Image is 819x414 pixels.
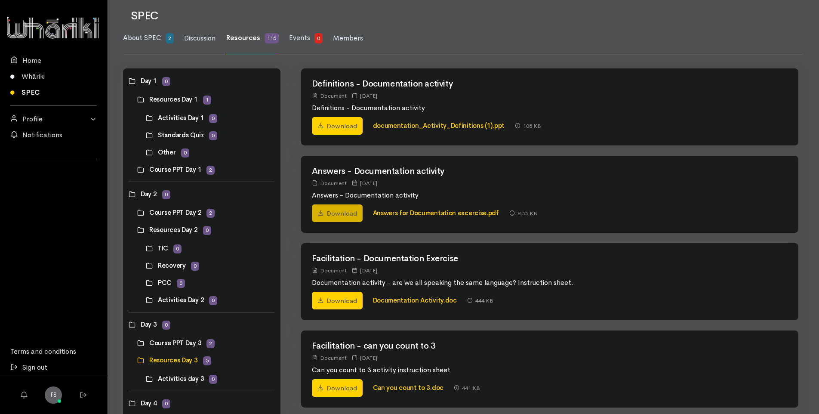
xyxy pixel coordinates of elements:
[289,22,323,54] a: Events 0
[312,266,347,275] div: Document
[265,33,279,43] span: 115
[333,34,363,43] span: Members
[333,23,363,54] a: Members
[312,341,788,351] h2: Facilitation - can you count to 3
[312,365,788,375] p: Can you count to 3 activity instruction sheet
[454,383,480,392] div: 441 KB
[166,33,174,43] span: 2
[467,296,493,305] div: 444 KB
[123,33,161,42] span: About SPEC
[123,22,174,54] a: About SPEC 2
[312,379,363,397] a: Download
[373,209,499,217] a: Answers for Documentation excercise.pdf
[312,103,788,113] p: Definitions - Documentation activity
[352,353,377,362] div: [DATE]
[312,292,363,310] a: Download
[226,33,260,42] span: Resources
[312,117,363,135] a: Download
[184,34,216,43] span: Discussion
[352,266,377,275] div: [DATE]
[312,179,347,188] div: Document
[352,91,377,100] div: [DATE]
[10,164,97,185] div: Follow us on LinkedIn
[312,353,347,362] div: Document
[373,296,457,304] a: Documentation Activity.doc
[312,167,788,176] h2: Answers - Documentation activity
[373,121,505,130] a: documentation_Activity_Definitions (1).ppt
[289,33,310,42] span: Events
[312,278,788,288] p: Documentation activity - are we all speaking the same language? Instruction sheet.
[45,386,62,404] a: FS
[131,10,793,22] h1: SPEC
[312,204,363,222] a: Download
[312,190,788,201] p: Answers - Documentation activity
[515,121,541,130] div: 105 KB
[312,254,788,263] h2: Facilitation - Documentation Exercise
[312,79,788,89] h2: Definitions - Documentation activity
[226,22,279,54] a: Resources 115
[37,164,71,175] iframe: LinkedIn Embedded Content
[352,179,377,188] div: [DATE]
[314,33,323,43] span: 0
[373,383,443,392] a: Can you count to 3.doc
[312,91,347,100] div: Document
[509,209,537,218] div: 8.55 KB
[184,23,216,54] a: Discussion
